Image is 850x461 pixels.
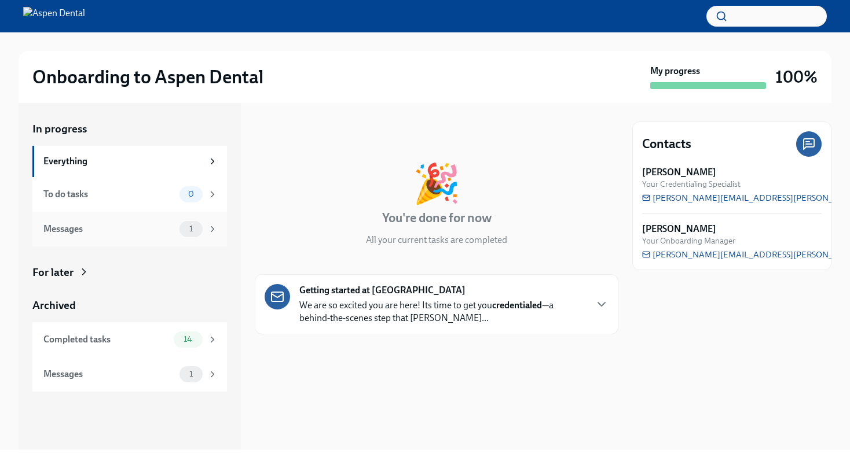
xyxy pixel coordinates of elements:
[32,212,227,246] a: Messages1
[43,155,203,168] div: Everything
[43,188,175,201] div: To do tasks
[32,322,227,357] a: Completed tasks14
[642,166,716,179] strong: [PERSON_NAME]
[299,299,585,324] p: We are so excited you are here! Its time to get you —a behind-the-scenes step that [PERSON_NAME]...
[23,7,85,25] img: Aspen Dental
[775,67,818,87] h3: 100%
[32,265,74,280] div: For later
[43,223,175,235] div: Messages
[32,121,227,137] a: In progress
[43,333,169,346] div: Completed tasks
[413,164,460,202] div: 🎉
[642,235,735,246] span: Your Onboarding Manager
[642,179,741,190] span: Your Credentialing Specialist
[32,265,227,280] a: For later
[181,190,201,198] span: 0
[43,368,175,381] div: Messages
[299,284,466,297] strong: Getting started at [GEOGRAPHIC_DATA]
[642,223,716,235] strong: [PERSON_NAME]
[182,224,200,233] span: 1
[255,121,309,137] div: In progress
[32,298,227,313] a: Archived
[642,135,691,153] h4: Contacts
[32,357,227,392] a: Messages1
[492,300,542,311] strong: credentialed
[366,234,507,246] p: All your current tasks are completed
[32,65,263,88] h2: Onboarding to Aspen Dental
[382,209,492,227] h4: You're done for now
[177,335,199,344] span: 14
[182,370,200,378] span: 1
[32,146,227,177] a: Everything
[32,177,227,212] a: To do tasks0
[650,65,700,78] strong: My progress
